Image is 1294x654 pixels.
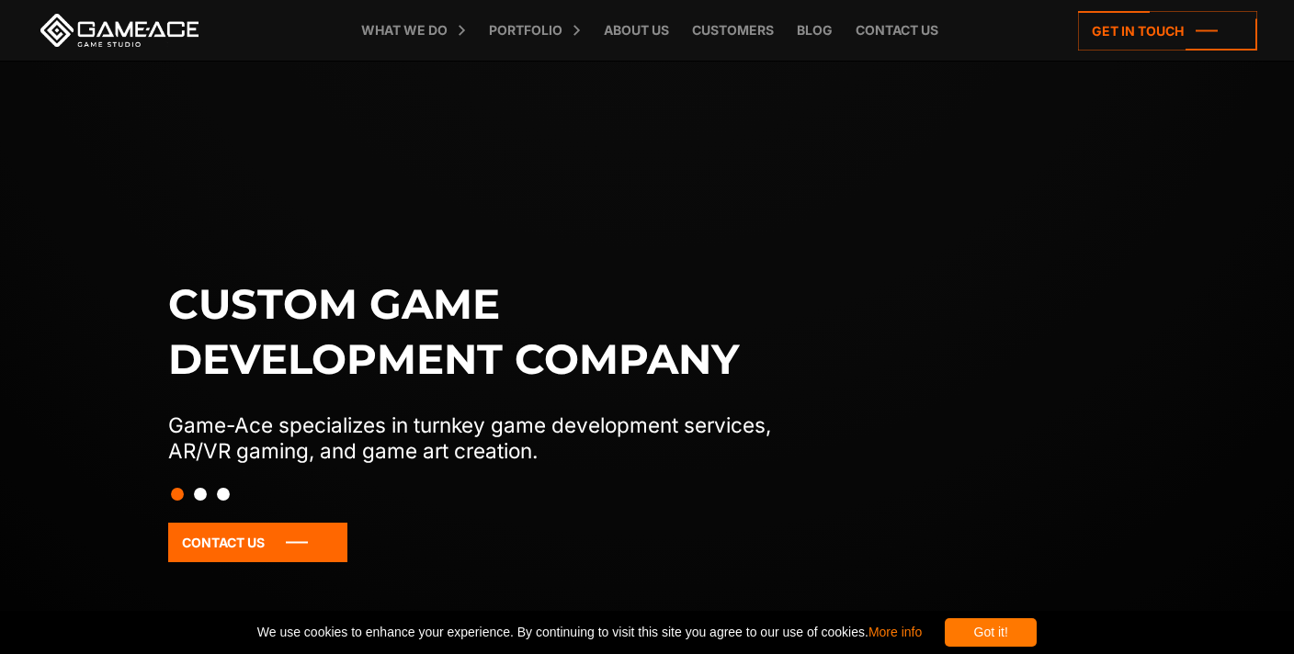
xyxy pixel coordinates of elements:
p: Game-Ace specializes in turnkey game development services, AR/VR gaming, and game art creation. [168,412,810,464]
h1: Custom game development company [168,276,810,387]
button: Slide 2 [194,479,207,510]
a: Get in touch [1078,11,1257,51]
span: We use cookies to enhance your experience. By continuing to visit this site you agree to our use ... [257,618,922,647]
button: Slide 1 [171,479,184,510]
a: More info [868,625,922,639]
div: Got it! [945,618,1037,647]
button: Slide 3 [217,479,230,510]
a: Contact Us [168,523,347,562]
